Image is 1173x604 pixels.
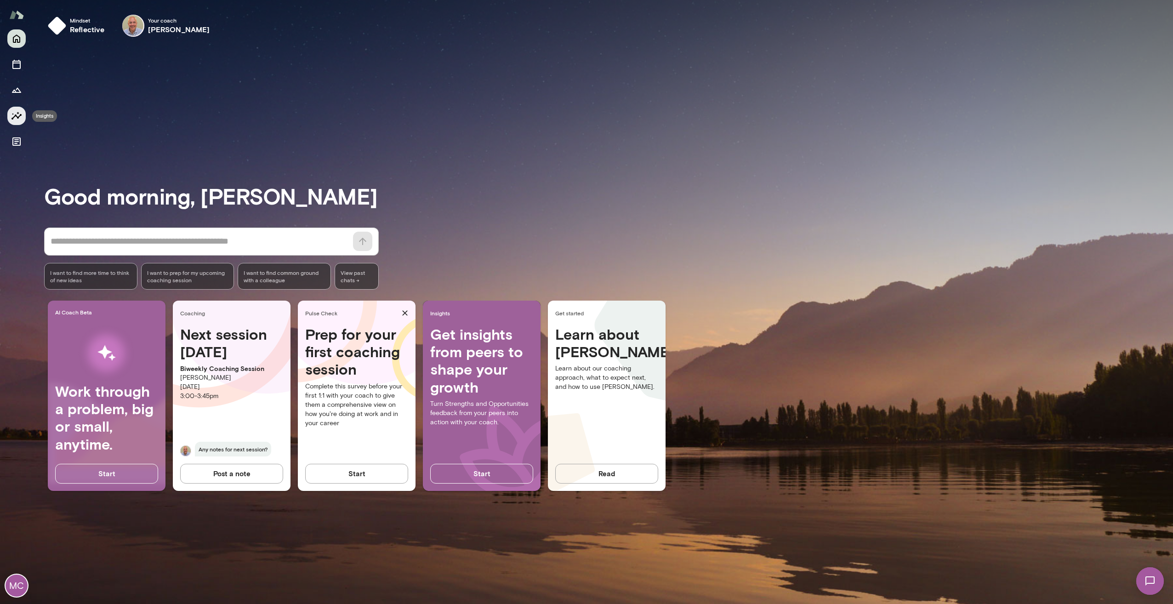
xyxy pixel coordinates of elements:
div: MC [6,575,28,597]
h6: [PERSON_NAME] [148,24,210,35]
div: I want to prep for my upcoming coaching session [141,263,234,290]
span: I want to prep for my upcoming coaching session [147,269,228,284]
span: Coaching [180,309,287,317]
button: Sessions [7,55,26,74]
div: Insights [32,110,57,122]
button: Growth Plan [7,81,26,99]
span: View past chats -> [335,263,379,290]
div: I want to find more time to think of new ideas [44,263,137,290]
span: Pulse Check [305,309,398,317]
button: Home [7,29,26,48]
span: Any notes for next session? [195,442,271,456]
span: Your coach [148,17,210,24]
p: Biweekly Coaching Session [180,364,283,373]
div: I want to find common ground with a colleague [238,263,331,290]
p: Turn Strengths and Opportunities feedback from your peers into action with your coach. [430,399,533,427]
img: AI Workflows [66,324,148,382]
h4: Prep for your first coaching session [305,325,408,378]
p: Complete this survey before your first 1:1 with your coach to give them a comprehensive view on h... [305,382,408,428]
button: Start [305,464,408,483]
p: [DATE] [180,382,283,392]
img: Marc [180,445,191,456]
button: Read [555,464,658,483]
span: Get started [555,309,662,317]
div: Marc FriedmanYour coach[PERSON_NAME] [116,11,216,40]
h3: Good morning, [PERSON_NAME] [44,183,1173,209]
button: Mindsetreflective [44,11,112,40]
button: Insights [7,107,26,125]
span: Insights [430,309,537,317]
img: Mento [9,6,24,23]
p: 3:00 - 3:45pm [180,392,283,401]
img: Marc Friedman [122,15,144,37]
h4: Learn about [PERSON_NAME] [555,325,658,361]
h4: Get insights from peers to shape your growth [430,325,533,396]
span: Mindset [70,17,105,24]
span: AI Coach Beta [55,308,162,316]
button: Start [55,464,158,483]
button: Documents [7,132,26,151]
span: I want to find more time to think of new ideas [50,269,131,284]
p: Learn about our coaching approach, what to expect next, and how to use [PERSON_NAME]. [555,364,658,392]
p: [PERSON_NAME] [180,373,283,382]
span: I want to find common ground with a colleague [244,269,325,284]
h6: reflective [70,24,105,35]
button: Post a note [180,464,283,483]
h4: Next session [DATE] [180,325,283,361]
img: mindset [48,17,66,35]
h4: Work through a problem, big or small, anytime. [55,382,158,453]
button: Start [430,464,533,483]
